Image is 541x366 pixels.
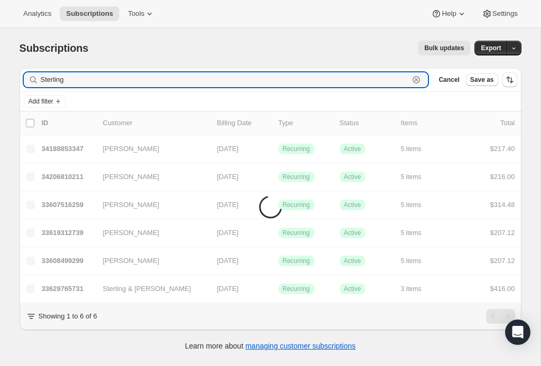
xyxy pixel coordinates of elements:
button: Subscriptions [60,6,119,21]
button: Clear [411,74,422,85]
p: Showing 1 to 6 of 6 [39,311,97,322]
input: Filter subscribers [41,72,409,87]
span: Cancel [439,76,459,84]
span: Subscriptions [66,10,113,18]
button: Save as [466,73,498,86]
span: Bulk updates [424,44,464,52]
button: Bulk updates [418,41,470,55]
button: Add filter [24,95,66,108]
button: Tools [122,6,161,21]
button: Cancel [434,73,463,86]
span: Help [442,10,456,18]
span: Add filter [29,97,53,106]
div: Open Intercom Messenger [505,320,530,345]
button: Help [425,6,473,21]
span: Export [481,44,501,52]
button: Settings [475,6,524,21]
a: managing customer subscriptions [245,342,356,350]
button: Analytics [17,6,58,21]
button: Export [474,41,507,55]
p: Learn more about [185,341,356,351]
span: Analytics [23,10,51,18]
span: Tools [128,10,144,18]
button: Sort the results [502,72,517,87]
span: Subscriptions [20,42,89,54]
span: Settings [492,10,518,18]
nav: Pagination [486,309,515,324]
span: Save as [470,76,494,84]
